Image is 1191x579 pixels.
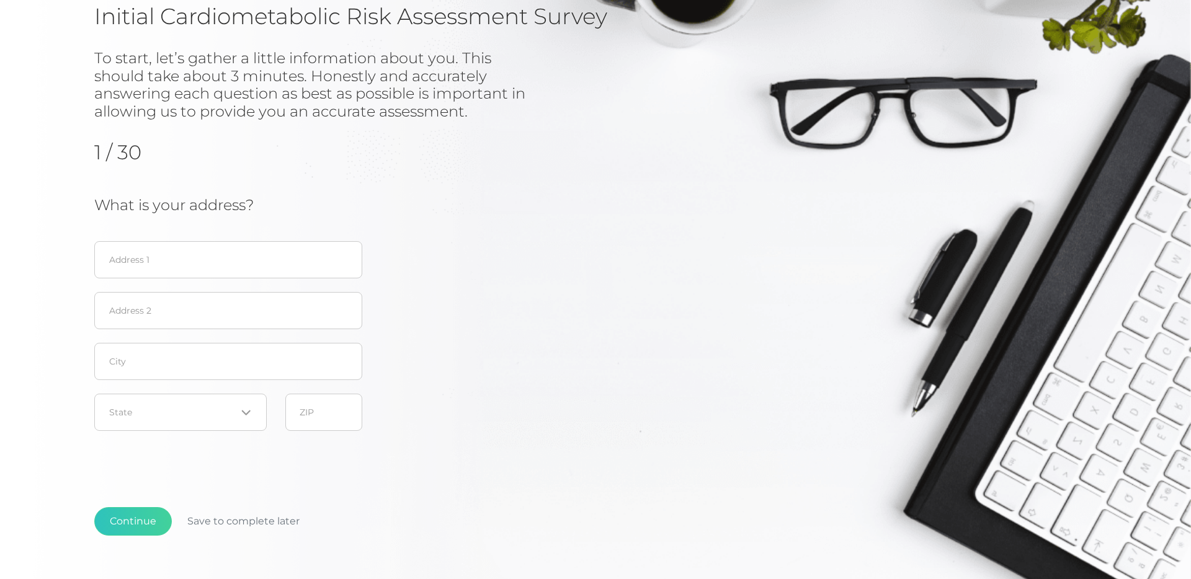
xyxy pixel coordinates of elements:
[94,141,221,164] h2: 1 / 30
[172,507,315,536] button: Save to complete later
[285,394,362,431] input: ZIP
[94,507,172,536] button: Continue
[94,241,362,278] input: Address
[94,50,541,121] h3: To start, let’s gather a little information about you. This should take about 3 minutes. Honestly...
[94,343,362,380] input: City
[110,406,237,418] input: Search for option
[94,394,267,431] div: Search for option
[94,292,362,329] input: Address
[94,2,1097,30] h1: Initial Cardiometabolic Risk Assessment Survey
[94,197,696,214] h3: What is your address?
